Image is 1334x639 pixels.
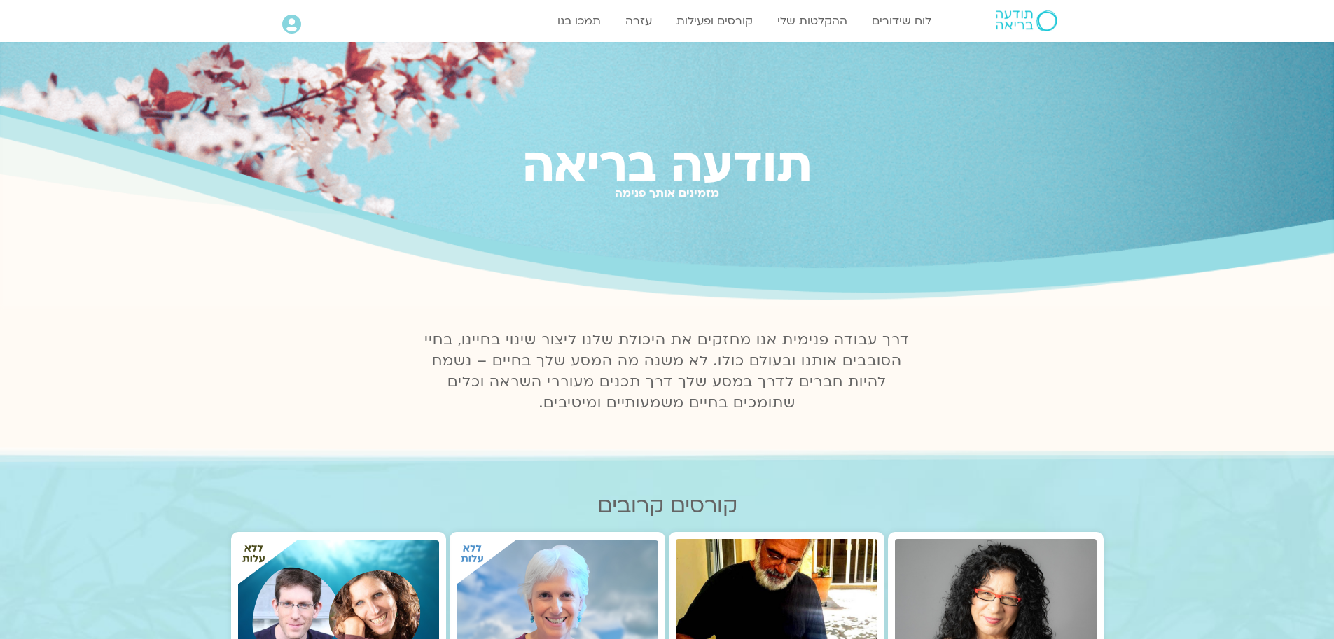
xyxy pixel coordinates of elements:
[669,8,760,34] a: קורסים ופעילות
[550,8,608,34] a: תמכו בנו
[417,330,918,414] p: דרך עבודה פנימית אנו מחזקים את היכולת שלנו ליצור שינוי בחיינו, בחיי הסובבים אותנו ובעולם כולו. לא...
[865,8,938,34] a: לוח שידורים
[618,8,659,34] a: עזרה
[231,493,1104,518] h2: קורסים קרובים
[996,10,1057,31] img: תודעה בריאה
[770,8,854,34] a: ההקלטות שלי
